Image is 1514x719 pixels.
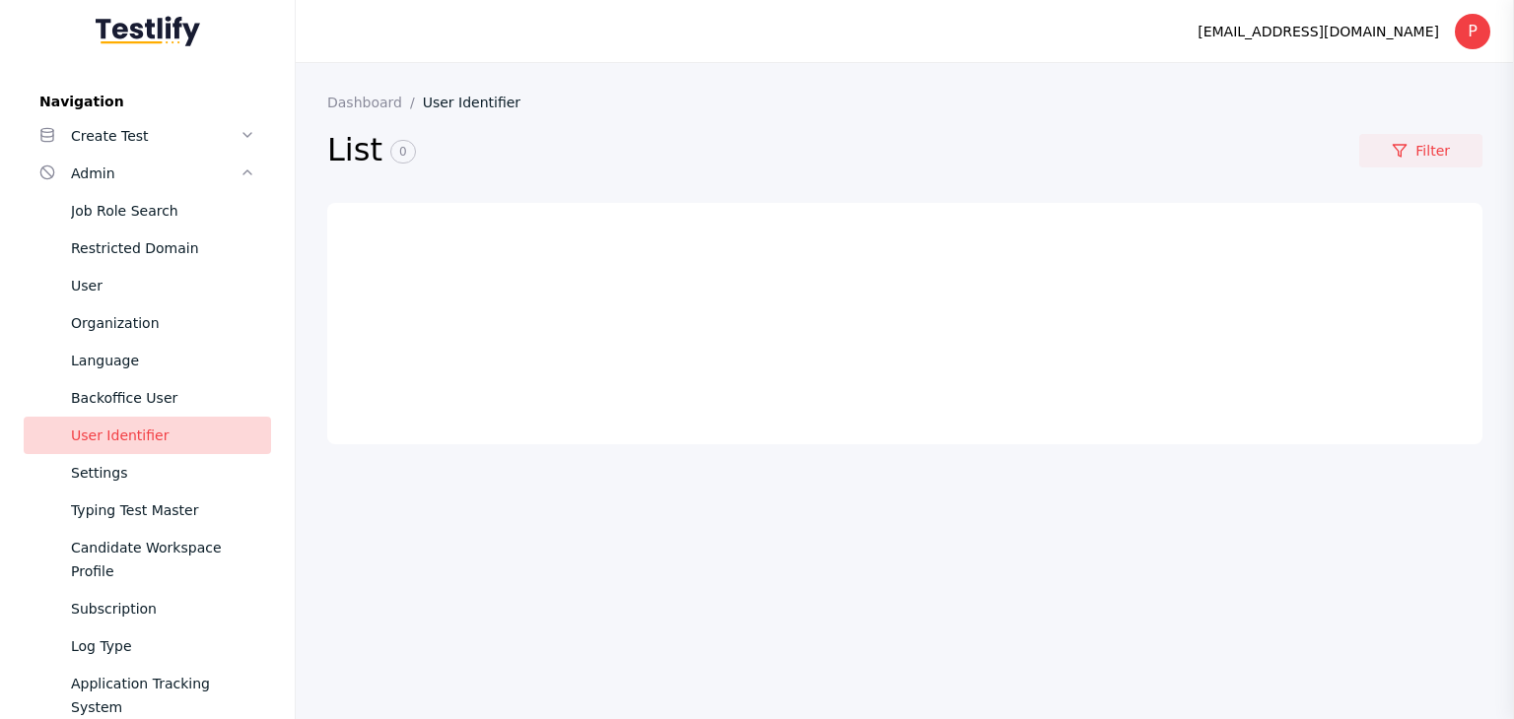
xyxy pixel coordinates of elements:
[423,95,536,110] a: User Identifier
[71,424,255,447] div: User Identifier
[71,597,255,621] div: Subscription
[71,498,255,522] div: Typing Test Master
[24,379,271,417] a: Backoffice User
[96,16,200,46] img: Testlify - Backoffice
[71,634,255,658] div: Log Type
[71,672,255,719] div: Application Tracking System
[24,590,271,627] a: Subscription
[1359,134,1482,167] a: Filter
[24,454,271,491] a: Settings
[327,130,1359,171] h2: List
[24,267,271,304] a: User
[24,229,271,267] a: Restricted Domain
[24,529,271,590] a: Candidate Workspace Profile
[71,461,255,485] div: Settings
[71,162,240,185] div: Admin
[24,304,271,342] a: Organization
[71,199,255,223] div: Job Role Search
[24,417,271,454] a: User Identifier
[71,274,255,297] div: User
[24,94,271,109] label: Navigation
[390,140,416,163] span: 0
[327,95,423,110] a: Dashboard
[24,491,271,529] a: Typing Test Master
[71,386,255,410] div: Backoffice User
[71,311,255,335] div: Organization
[71,536,255,583] div: Candidate Workspace Profile
[1455,14,1490,49] div: P
[71,124,240,148] div: Create Test
[24,627,271,665] a: Log Type
[71,349,255,372] div: Language
[24,192,271,229] a: Job Role Search
[71,236,255,260] div: Restricted Domain
[24,342,271,379] a: Language
[1198,20,1439,43] div: [EMAIL_ADDRESS][DOMAIN_NAME]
